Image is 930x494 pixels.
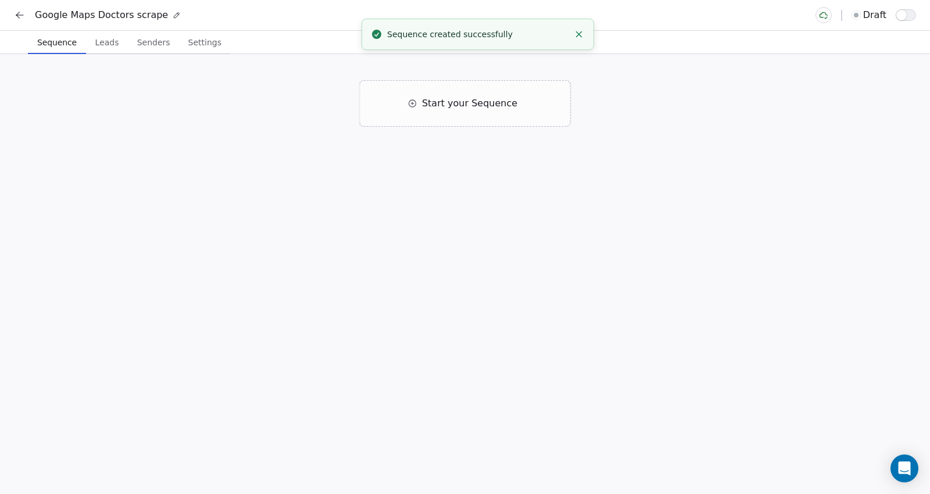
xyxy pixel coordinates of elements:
[890,454,918,482] div: Open Intercom Messenger
[133,34,175,51] span: Senders
[91,34,124,51] span: Leads
[184,34,226,51] span: Settings
[35,8,168,22] span: Google Maps Doctors scrape
[863,8,886,22] span: draft
[387,28,569,41] div: Sequence created successfully
[422,96,517,110] span: Start your Sequence
[359,80,571,127] div: Start your Sequence
[33,34,81,51] span: Sequence
[571,27,586,42] button: Close toast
